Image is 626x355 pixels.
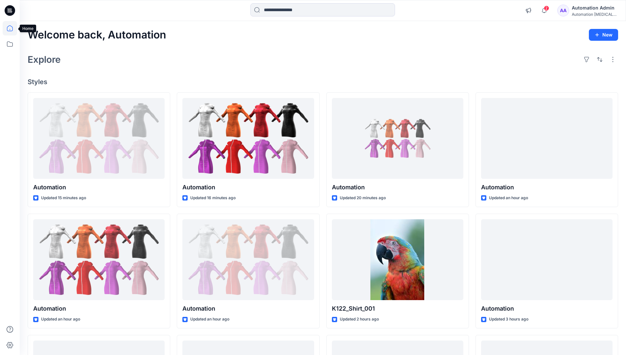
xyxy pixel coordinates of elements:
[489,195,528,201] p: Updated an hour ago
[332,98,463,179] a: Automation
[557,5,569,16] div: AA
[340,195,386,201] p: Updated 20 minutes ago
[28,29,166,41] h2: Welcome back, Automation
[481,183,613,192] p: Automation
[572,4,618,12] div: Automation Admin
[33,304,165,313] p: Automation
[28,78,618,86] h4: Styles
[182,219,314,300] a: Automation
[332,219,463,300] a: K122_Shirt_001
[589,29,618,41] button: New
[332,183,463,192] p: Automation
[190,195,236,201] p: Updated 16 minutes ago
[33,219,165,300] a: Automation
[572,12,618,17] div: Automation [MEDICAL_DATA]...
[544,6,549,11] span: 2
[33,183,165,192] p: Automation
[182,98,314,179] a: Automation
[340,316,379,323] p: Updated 2 hours ago
[28,54,61,65] h2: Explore
[41,195,86,201] p: Updated 15 minutes ago
[41,316,80,323] p: Updated an hour ago
[182,304,314,313] p: Automation
[33,98,165,179] a: Automation
[182,183,314,192] p: Automation
[481,304,613,313] p: Automation
[489,316,528,323] p: Updated 3 hours ago
[190,316,229,323] p: Updated an hour ago
[332,304,463,313] p: K122_Shirt_001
